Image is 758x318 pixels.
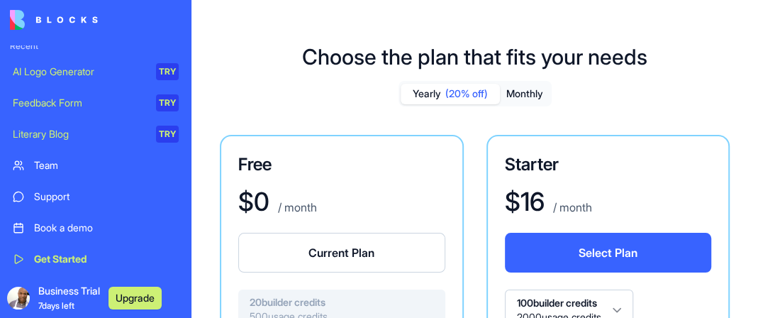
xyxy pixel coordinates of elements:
[4,151,187,180] a: Team
[238,187,269,216] h1: $ 0
[505,233,712,273] button: Select Plan
[4,89,187,117] a: Feedback FormTRY
[13,127,146,141] div: Literary Blog
[34,158,179,172] div: Team
[108,287,162,309] button: Upgrade
[13,65,146,79] div: AI Logo Generator
[4,182,187,211] a: Support
[238,233,445,273] button: Current Plan
[4,40,187,52] span: Recent
[445,87,488,101] span: (20% off)
[505,187,545,216] h1: $ 16
[4,120,187,148] a: Literary BlogTRY
[4,57,187,86] a: AI Logo GeneratorTRY
[34,221,179,235] div: Book a demo
[156,94,179,111] div: TRY
[275,199,317,216] p: / month
[34,190,179,204] div: Support
[500,84,550,104] button: Monthly
[238,153,445,176] h3: Free
[156,126,179,143] div: TRY
[401,84,500,104] button: Yearly
[505,153,712,176] h3: Starter
[7,287,30,309] img: ACg8ocLkME7rB62p9jN8t3TIxKYfFuN97nllRBuy8NPAKUsftDY-dxA3=s96-c
[4,214,187,242] a: Book a demo
[10,10,98,30] img: logo
[250,295,434,309] span: 20 builder credits
[38,300,74,311] span: 7 days left
[156,63,179,80] div: TRY
[4,245,187,273] a: Get Started
[38,284,100,312] span: Business Trial
[34,252,179,266] div: Get Started
[302,44,647,70] h1: Choose the plan that fits your needs
[13,96,146,110] div: Feedback Form
[550,199,592,216] p: / month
